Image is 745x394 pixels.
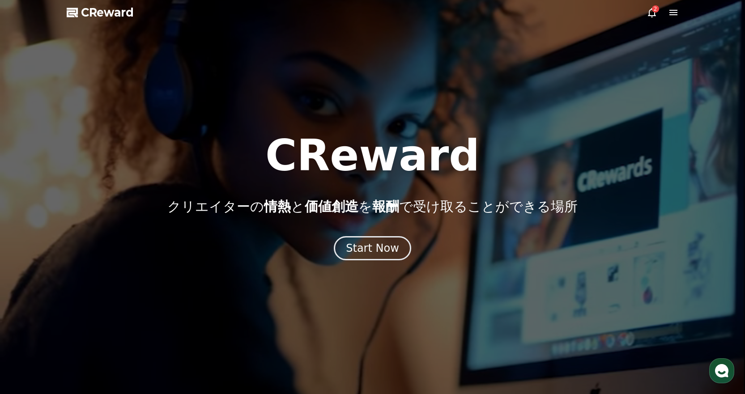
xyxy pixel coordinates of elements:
span: 価値創造 [305,199,358,214]
div: 2 [652,5,659,13]
button: Start Now [334,236,411,260]
span: Home [23,297,38,304]
p: クリエイターの と を で受け取ることができる場所 [167,199,578,215]
a: CReward [67,5,134,20]
a: 2 [647,7,657,18]
span: Settings [132,297,154,304]
span: 報酬 [372,199,399,214]
h1: CReward [265,134,480,177]
span: 情熱 [264,199,291,214]
span: Messages [74,297,101,305]
a: Messages [59,284,115,306]
a: Start Now [334,245,411,254]
a: Settings [115,284,172,306]
span: CReward [81,5,134,20]
a: Home [3,284,59,306]
div: Start Now [346,241,399,255]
